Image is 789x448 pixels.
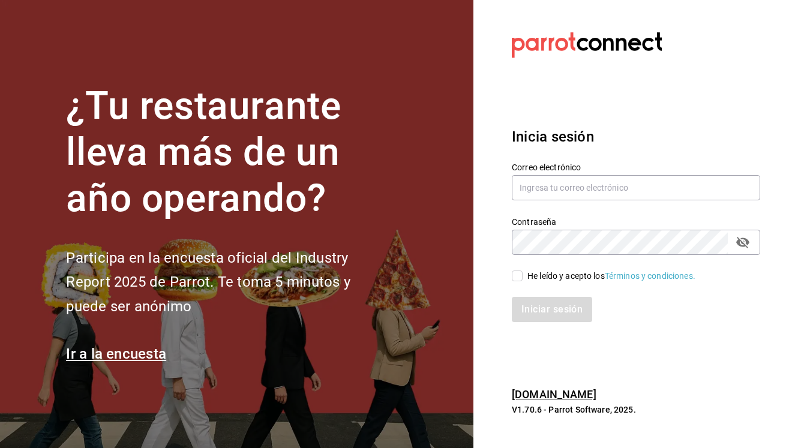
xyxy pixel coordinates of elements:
[512,218,760,226] label: Contraseña
[512,404,760,416] p: V1.70.6 - Parrot Software, 2025.
[512,388,596,401] a: [DOMAIN_NAME]
[66,345,166,362] a: Ir a la encuesta
[733,232,753,252] button: passwordField
[512,175,760,200] input: Ingresa tu correo electrónico
[527,270,695,282] div: He leído y acepto los
[66,83,390,221] h1: ¿Tu restaurante lleva más de un año operando?
[605,271,695,281] a: Términos y condiciones.
[512,163,760,172] label: Correo electrónico
[512,126,760,148] h3: Inicia sesión
[66,246,390,319] h2: Participa en la encuesta oficial del Industry Report 2025 de Parrot. Te toma 5 minutos y puede se...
